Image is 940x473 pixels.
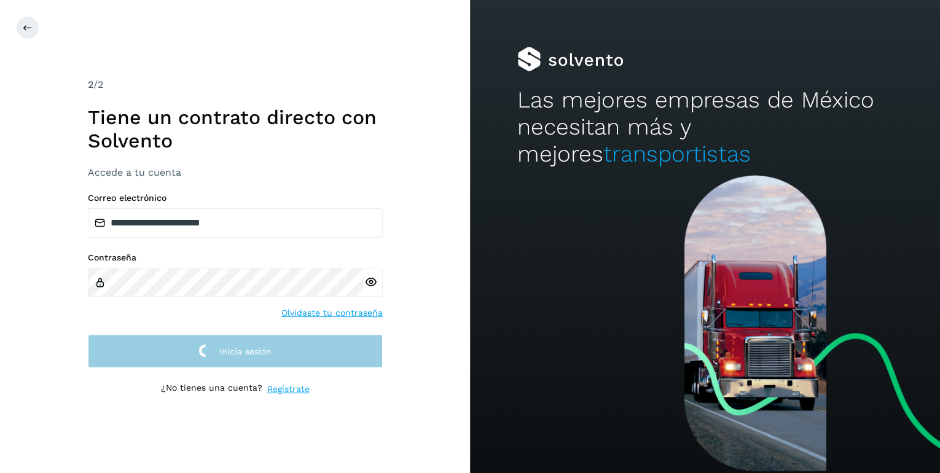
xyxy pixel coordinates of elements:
a: Olvidaste tu contraseña [281,307,383,319]
button: Inicia sesión [88,334,383,368]
span: transportistas [603,141,751,167]
h2: Las mejores empresas de México necesitan más y mejores [517,87,893,168]
h1: Tiene un contrato directo con Solvento [88,106,383,153]
span: 2 [88,79,93,90]
label: Contraseña [88,252,383,263]
a: Regístrate [267,383,310,396]
div: /2 [88,77,383,92]
h3: Accede a tu cuenta [88,166,383,178]
span: Inicia sesión [219,347,272,356]
label: Correo electrónico [88,193,383,203]
p: ¿No tienes una cuenta? [161,383,262,396]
